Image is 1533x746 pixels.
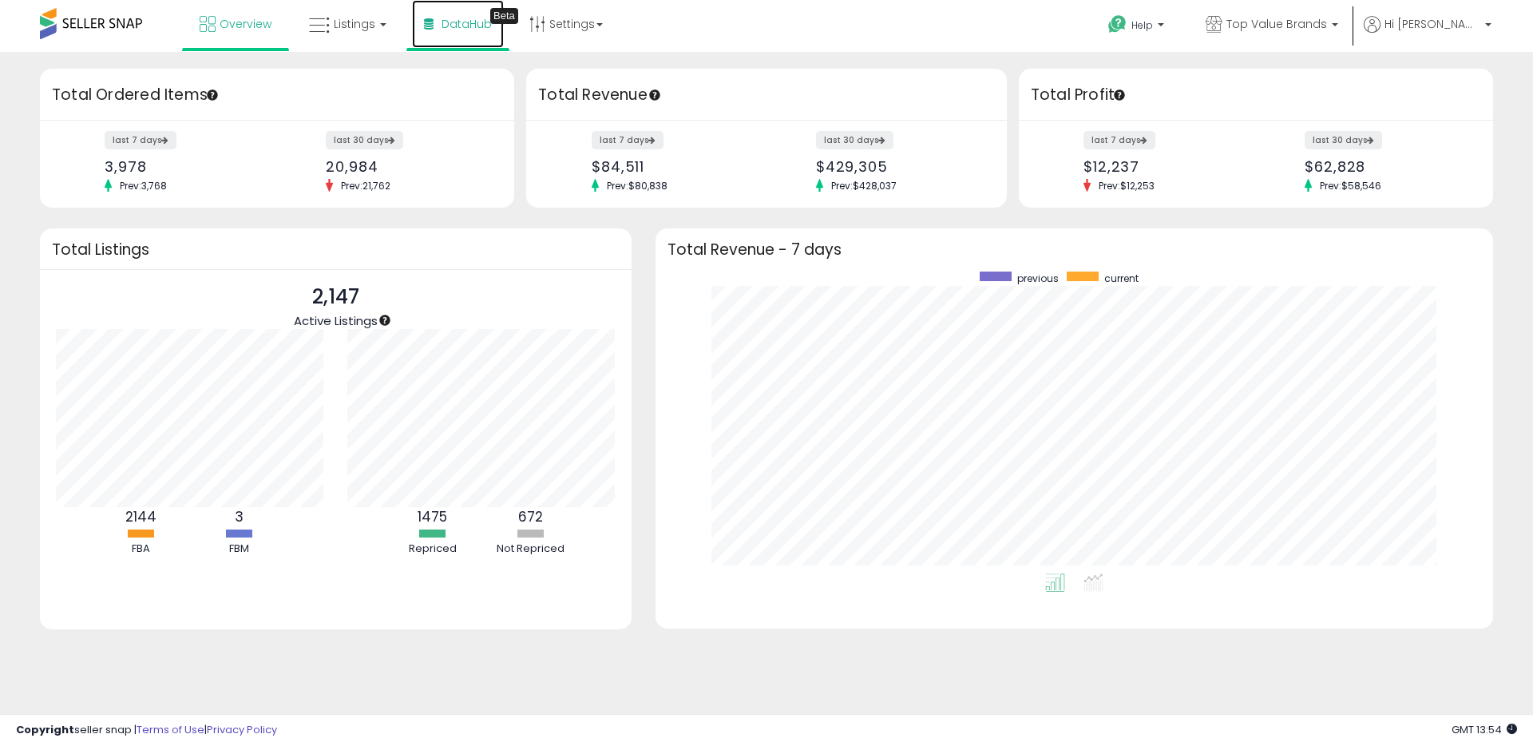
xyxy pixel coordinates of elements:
span: Prev: $58,546 [1312,179,1389,192]
div: $84,511 [592,158,755,175]
div: FBA [93,542,188,557]
div: Tooltip anchor [378,313,392,327]
span: Listings [334,16,375,32]
span: Prev: 3,768 [112,179,175,192]
a: Hi [PERSON_NAME] [1364,16,1491,52]
label: last 30 days [326,131,403,149]
b: 3 [235,507,244,526]
h3: Total Revenue [538,84,995,106]
i: Get Help [1107,14,1127,34]
span: Active Listings [294,312,378,329]
span: previous [1017,272,1059,285]
label: last 7 days [592,131,664,149]
div: 3,978 [105,158,265,175]
span: Overview [220,16,271,32]
b: 1475 [418,507,447,526]
p: 2,147 [294,282,378,312]
label: last 30 days [816,131,893,149]
div: Tooltip anchor [648,88,662,102]
span: Help [1131,18,1153,32]
div: $429,305 [816,158,979,175]
span: Hi [PERSON_NAME] [1384,16,1480,32]
span: current [1104,272,1139,285]
b: 672 [518,507,543,526]
span: Prev: $428,037 [823,179,905,192]
label: last 7 days [105,131,176,149]
span: Top Value Brands [1226,16,1327,32]
span: DataHub [442,16,492,32]
h3: Total Ordered Items [52,84,502,106]
div: Not Repriced [483,542,579,557]
div: $62,828 [1305,158,1465,175]
span: Prev: $80,838 [599,179,675,192]
span: Prev: $12,253 [1091,179,1163,192]
b: 2144 [125,507,156,526]
div: Tooltip anchor [490,8,518,24]
div: Tooltip anchor [205,88,220,102]
div: $12,237 [1083,158,1244,175]
span: Prev: 21,762 [333,179,398,192]
label: last 30 days [1305,131,1382,149]
div: FBM [191,542,287,557]
h3: Total Revenue - 7 days [667,244,1481,256]
label: last 7 days [1083,131,1155,149]
h3: Total Profit [1031,84,1481,106]
div: Repriced [385,542,481,557]
div: Tooltip anchor [1112,88,1127,102]
h3: Total Listings [52,244,620,256]
a: Help [1095,2,1180,52]
div: 20,984 [326,158,486,175]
